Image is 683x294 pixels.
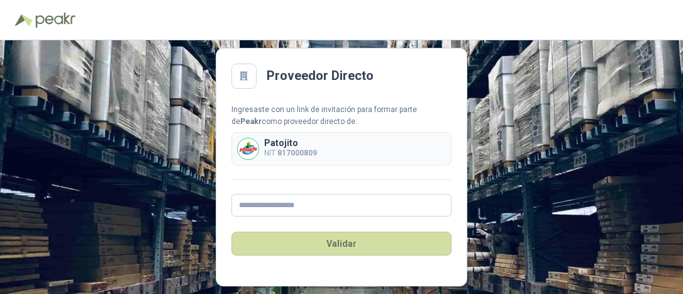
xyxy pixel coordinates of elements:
[264,139,317,147] p: Patojito
[238,139,258,159] img: Company Logo
[231,104,452,128] div: Ingresaste con un link de invitación para formar parte de como proveedor directo de:
[231,232,452,256] button: Validar
[264,147,317,159] p: NIT
[240,117,262,126] b: Peakr
[35,13,75,28] img: Peakr
[15,14,33,26] img: Logo
[277,149,317,157] b: 817000809
[267,66,374,86] h2: Proveedor Directo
